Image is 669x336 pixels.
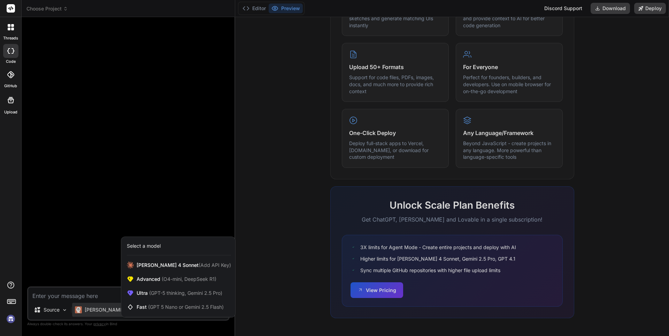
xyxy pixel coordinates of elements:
span: Advanced [137,276,216,283]
label: threads [3,35,18,41]
span: Fast [137,304,224,311]
div: Select a model [127,242,161,249]
label: code [6,59,16,65]
span: [PERSON_NAME] 4 Sonnet [137,262,231,269]
span: (O4-mini, DeepSeek R1) [160,276,216,282]
span: Ultra [137,290,222,297]
span: (GPT 5 Nano or Gemini 2.5 Flash) [148,304,224,310]
label: Upload [4,109,17,115]
label: GitHub [4,83,17,89]
span: (Add API Key) [199,262,231,268]
span: (GPT-5 thinking, Gemini 2.5 Pro) [148,290,222,296]
img: signin [5,313,17,325]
